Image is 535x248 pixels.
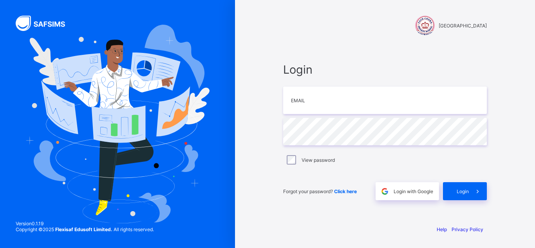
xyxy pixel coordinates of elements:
a: Help [437,226,447,232]
a: Click here [334,188,357,194]
img: Hero Image [25,25,210,223]
a: Privacy Policy [452,226,483,232]
span: Login [283,63,487,76]
strong: Flexisaf Edusoft Limited. [55,226,112,232]
span: Forgot your password? [283,188,357,194]
img: SAFSIMS Logo [16,16,74,31]
span: Copyright © 2025 All rights reserved. [16,226,154,232]
span: Version 0.1.19 [16,221,154,226]
img: google.396cfc9801f0270233282035f929180a.svg [380,187,389,196]
span: Login with Google [394,188,433,194]
span: [GEOGRAPHIC_DATA] [439,23,487,29]
span: Login [457,188,469,194]
label: View password [302,157,335,163]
